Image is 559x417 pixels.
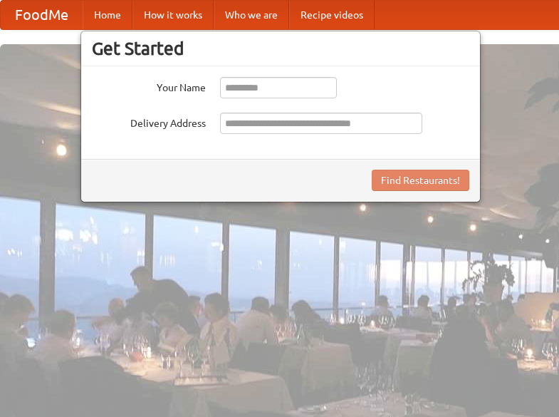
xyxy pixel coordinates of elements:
[289,1,375,29] a: Recipe videos
[92,38,469,59] h3: Get Started
[132,1,214,29] a: How it works
[92,113,206,130] label: Delivery Address
[92,77,206,95] label: Your Name
[1,1,83,29] a: FoodMe
[372,170,469,191] button: Find Restaurants!
[83,1,132,29] a: Home
[214,1,289,29] a: Who we are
